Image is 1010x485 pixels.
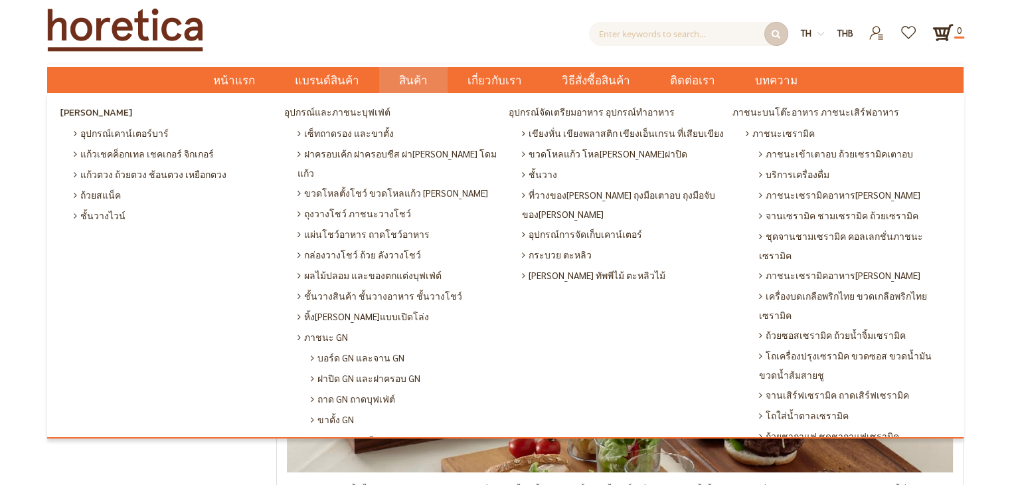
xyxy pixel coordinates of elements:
a: เขียงหั่น เขียงพลาสติก เขียงเอ็นเกรน ที่เสียบเขียง [519,123,730,144]
a: 0 [932,22,954,43]
a: ภาชนะเมลามีน GN [307,430,505,450]
span: ภาชนะเซรามิคอาหาร[PERSON_NAME] [759,185,920,205]
a: ถาด GN ถาดบุฟเฟ่ต์ [307,389,505,409]
span: กระบวย ตะหลิว [522,244,592,265]
a: กล่องวางโชว์ ถ้วย ลังวางโชว์ [294,244,505,265]
a: กระบวย ตะหลิว [519,244,730,265]
span: เครื่องบดเกลือพริกไทย ขวดเกลือพริกไทยเซรามิค [759,286,950,325]
span: จานเซรามิค ชามเซรามิค ถ้วยเซรามิค [759,205,918,226]
a: อุปกรณ์จัดเตรียมอาหาร อุปกรณ์ทำอาหาร [505,103,730,123]
a: แก้วตวง ถ้วยตวง ช้อนตวง เหยือกตวง [70,164,282,185]
a: หิ้ง[PERSON_NAME]แบบเปิดโล่ง [294,306,505,327]
span: อุปกรณ์การจัดเก็บเคาน์เตอร์ [522,224,642,244]
a: บอร์ด GN และจาน GN [307,347,505,368]
a: ภาชนะเซรามิคอาหาร[PERSON_NAME] [756,185,954,205]
a: สินค้า [379,67,448,93]
span: [PERSON_NAME] ทัพพีไม้ ตะหลิวไม้ [522,265,665,286]
a: วิธีสั่งซื้อสินค้า [542,67,650,93]
a: ติดต่อเรา [650,67,735,93]
span: ภาชนะบนโต๊ะอาหาร ภาชนะเสิร์ฟอาหาร [732,103,899,123]
a: ถ้วยสแน็ค [70,185,282,205]
span: ถ้วยสแน็ค [74,185,121,205]
span: ที่วางของ[PERSON_NAME] ถุงมือเตาอบ ถุงมือจับของ[PERSON_NAME] [522,185,726,224]
a: ถ้วยซอสเซรามิค ถ้วยน้ำจิ้มเซรามิค [756,325,954,345]
span: ถ้วยซอสเซรามิค ถ้วยน้ำจิ้มเซรามิค [759,325,906,345]
a: ถุงวางโชว์ ภาชนะวางโชว์ [294,203,505,224]
span: สินค้า [399,67,428,94]
a: อุปกรณ์และภาชนะบุฟเฟ่ต์ [281,103,505,123]
a: ฝาปิด GN และฝาครอบ GN [307,368,505,389]
span: ภาชนะเซรามิค [746,123,815,144]
a: แบรนด์สินค้า [275,67,379,93]
a: รายการโปรด [893,22,926,33]
span: อุปกรณ์จัดเตรียมอาหาร อุปกรณ์ทำอาหาร [509,103,675,123]
span: ภาชนะ GN [297,327,348,347]
a: ชุดจานชามเซรามิค คอลเลกชั่นภาชนะเซรามิค [756,226,954,265]
span: แบรนด์สินค้า [295,67,359,94]
span: แก้วเชคค็อกเทล เชคเกอร์ จิกเกอร์ [74,144,214,164]
a: ถ้วยชากาแฟ ชุดชากาแฟเซรามิค [756,426,954,446]
span: บทความ [755,67,798,94]
a: ขาตั้ง GN [307,409,505,430]
span: ชุดจานชามเซรามิค คอลเลกชั่นภาชนะเซรามิค [759,226,950,265]
a: ภาชนะเข้าเตาอบ ถ้วยเซรามิคเตาอบ [756,144,954,164]
span: THB [837,27,853,39]
span: ขาตั้ง GN [311,409,354,430]
a: ภาชนะเซรามิคอาหาร[PERSON_NAME] [756,265,954,286]
span: ติดต่อเรา [670,67,715,94]
a: แผ่นโชว์อาหาร ถาดโชว์อาหาร [294,224,505,244]
a: บริการเครื่องดื่ม [756,164,954,185]
span: ถ้วยชากาแฟ ชุดชากาแฟเซรามิค [759,426,899,446]
span: แก้วตวง ถ้วยตวง ช้อนตวง เหยือกตวง [74,164,226,185]
a: โถใส่น้ำตาลเซรามิค [756,405,954,426]
a: ภาชนะ GN [294,327,505,347]
a: จานเสิร์ฟเซรามิค ถาดเสิร์ฟเซรามิค [756,385,954,405]
span: ภาชนะเมลามีน GN [311,430,394,450]
a: เซ็ทถาดรอง และขาตั้ง [294,123,505,144]
a: หน้าแรก [193,67,275,93]
a: อุปกรณ์เคาน์เตอร์บาร์ [70,123,282,144]
span: บริการเครื่องดื่ม [759,164,829,185]
a: ชั้นวาง [519,164,730,185]
a: ฝาครอบเค้ก ฝาครอบชีส ฝา[PERSON_NAME] โดมแก้ว [294,144,505,183]
span: อุปกรณ์และภาชนะบุฟเฟ่ต์ [284,103,390,123]
span: ชั้นวางสินค้า ชั้นวางอาหาร ชั้นวางโชว์ [297,286,462,306]
a: ชั้นวางไวน์ [70,205,282,226]
a: ที่วางของ[PERSON_NAME] ถุงมือเตาอบ ถุงมือจับของ[PERSON_NAME] [519,185,730,224]
img: dropdown-icon.svg [817,31,824,37]
span: หน้าแรก [213,72,255,89]
span: ชั้นวาง [522,164,557,185]
span: ภาชนะเข้าเตาอบ ถ้วยเซรามิคเตาอบ [759,144,913,164]
span: th [801,27,811,39]
a: โถเครื่องปรุงเซรามิค ขวดซอส ขวดน้ำมัน ขวดน้ำส้มสายชู [756,345,954,385]
span: บอร์ด GN และจาน GN [311,347,404,368]
a: [PERSON_NAME] [57,103,282,123]
a: [PERSON_NAME] ทัพพีไม้ ตะหลิวไม้ [519,265,730,286]
span: ชั้นวางไวน์ [74,205,126,226]
span: หิ้ง[PERSON_NAME]แบบเปิดโล่ง [297,306,429,327]
a: ชั้นวางสินค้า ชั้นวางอาหาร ชั้นวางโชว์ [294,286,505,306]
span: กล่องวางโชว์ ถ้วย ลังวางโชว์ [297,244,421,265]
span: โถเครื่องปรุงเซรามิค ขวดซอส ขวดน้ำมัน ขวดน้ำส้มสายชู [759,345,950,385]
a: เครื่องบดเกลือพริกไทย ขวดเกลือพริกไทยเซรามิค [756,286,954,325]
a: ภาชนะบนโต๊ะอาหาร ภาชนะเสิร์ฟอาหาร [729,103,954,123]
span: ถาด GN ถาดบุฟเฟ่ต์ [311,389,395,409]
span: จานเสิร์ฟเซรามิค ถาดเสิร์ฟเซรามิค [759,385,909,405]
span: ภาชนะเซรามิคอาหาร[PERSON_NAME] [759,265,920,286]
a: บทความ [735,67,817,93]
span: วิธีสั่งซื้อสินค้า [562,67,630,94]
span: ขวดโหลแก้ว โหล[PERSON_NAME]ฝาปิด [522,144,687,164]
span: เขียงหั่น เขียงพลาสติก เขียงเอ็นเกรน ที่เสียบเขียง [522,123,724,144]
span: ขวดโหลตั้งโชว์ ขวดโหลแก้ว [PERSON_NAME] [297,183,488,203]
a: จานเซรามิค ชามเซรามิค ถ้วยเซรามิค [756,205,954,226]
span: ฝาครอบเค้ก ฝาครอบชีส ฝา[PERSON_NAME] โดมแก้ว [297,144,502,183]
a: ขวดโหลแก้ว โหล[PERSON_NAME]ฝาปิด [519,144,730,164]
a: ภาชนะเซรามิค [742,123,954,144]
span: แผ่นโชว์อาหาร ถาดโชว์อาหาร [297,224,430,244]
span: [PERSON_NAME] [60,103,132,123]
a: เกี่ยวกับเรา [448,67,542,93]
span: ฝาปิด GN และฝาครอบ GN [311,368,420,389]
span: โถใส่น้ำตาลเซรามิค [759,405,849,426]
a: อุปกรณ์การจัดเก็บเคาน์เตอร์ [519,224,730,244]
a: ผลไม้ปลอม และของตกแต่งบุฟเฟ่ต์ [294,265,505,286]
